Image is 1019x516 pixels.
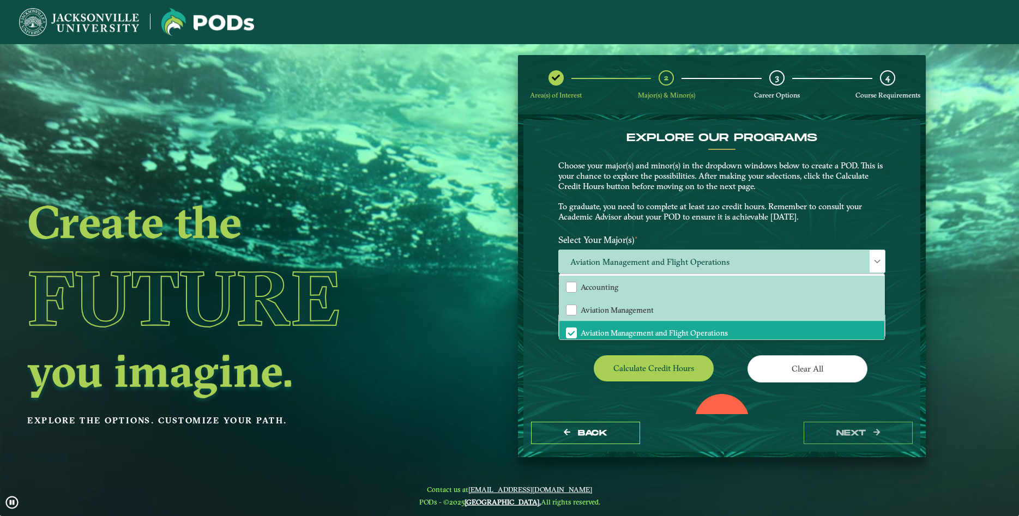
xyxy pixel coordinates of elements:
button: next [804,422,913,444]
label: 0 [714,412,728,433]
span: 2 [664,72,668,83]
span: Course Requirements [855,91,920,99]
label: Select Your Major(s) [550,230,894,250]
span: PODs - ©2025 All rights reserved. [419,497,600,506]
button: Back [531,422,640,444]
li: Aviation Management [559,299,884,321]
span: Aviation Management and Flight Operations [559,250,885,274]
span: Contact us at [419,485,600,494]
p: Explore the options. Customize your path. [27,412,431,429]
img: Jacksonville University logo [19,8,139,36]
li: Accounting [559,276,884,299]
span: Area(s) of Interest [530,91,582,99]
span: Accounting [581,282,618,292]
span: Back [578,428,607,438]
h1: Future [27,248,431,348]
span: Aviation Management and Flight Operations [581,328,728,338]
h2: you imagine. [27,348,431,393]
img: Jacksonville University logo [161,8,254,36]
sup: ⋆ [634,233,638,241]
span: 3 [775,72,779,83]
span: 4 [885,72,890,83]
p: Please select at least one Major [558,276,885,287]
p: Choose your major(s) and minor(s) in the dropdown windows below to create a POD. This is your cha... [558,161,885,222]
h4: EXPLORE OUR PROGRAMS [558,131,885,144]
li: Aviation Management and Flight Operations [559,321,884,344]
button: Clear All [747,355,867,382]
span: Career Options [754,91,800,99]
span: Major(s) & Minor(s) [638,91,695,99]
span: Aviation Management [581,305,654,315]
button: Calculate credit hours [594,355,714,381]
a: [EMAIL_ADDRESS][DOMAIN_NAME] [468,485,592,494]
label: Select Your Minor(s) [550,294,894,314]
a: [GEOGRAPHIC_DATA]. [465,497,541,506]
h2: Create the [27,199,431,245]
